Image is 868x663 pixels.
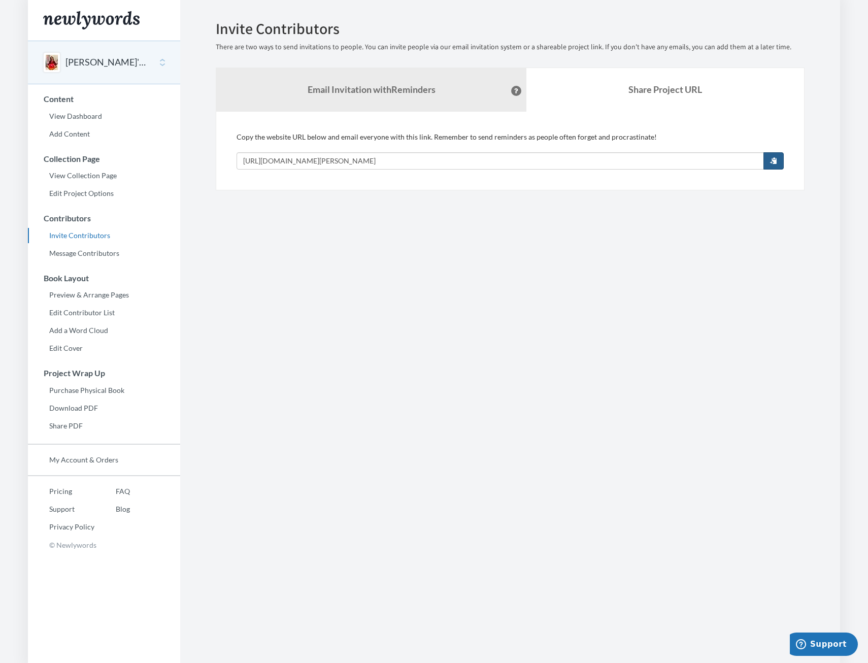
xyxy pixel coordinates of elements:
[94,502,130,517] a: Blog
[94,484,130,499] a: FAQ
[28,287,180,303] a: Preview & Arrange Pages
[28,323,180,338] a: Add a Word Cloud
[216,20,805,37] h2: Invite Contributors
[28,109,180,124] a: View Dashboard
[628,84,702,95] b: Share Project URL
[28,228,180,243] a: Invite Contributors
[28,274,180,283] h3: Book Layout
[28,401,180,416] a: Download PDF
[65,56,148,69] button: [PERSON_NAME]'s 50th Birthday Celebration
[28,154,180,163] h3: Collection Page
[28,383,180,398] a: Purchase Physical Book
[43,11,140,29] img: Newlywords logo
[28,502,94,517] a: Support
[28,214,180,223] h3: Contributors
[28,452,180,468] a: My Account & Orders
[28,418,180,434] a: Share PDF
[28,341,180,356] a: Edit Cover
[308,84,436,95] strong: Email Invitation with Reminders
[790,633,858,658] iframe: Opens a widget where you can chat to one of our agents
[28,519,94,535] a: Privacy Policy
[28,94,180,104] h3: Content
[28,369,180,378] h3: Project Wrap Up
[237,132,784,170] div: Copy the website URL below and email everyone with this link. Remember to send reminders as peopl...
[28,484,94,499] a: Pricing
[28,305,180,320] a: Edit Contributor List
[28,168,180,183] a: View Collection Page
[28,246,180,261] a: Message Contributors
[28,537,180,553] p: © Newlywords
[28,126,180,142] a: Add Content
[28,186,180,201] a: Edit Project Options
[216,42,805,52] p: There are two ways to send invitations to people. You can invite people via our email invitation ...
